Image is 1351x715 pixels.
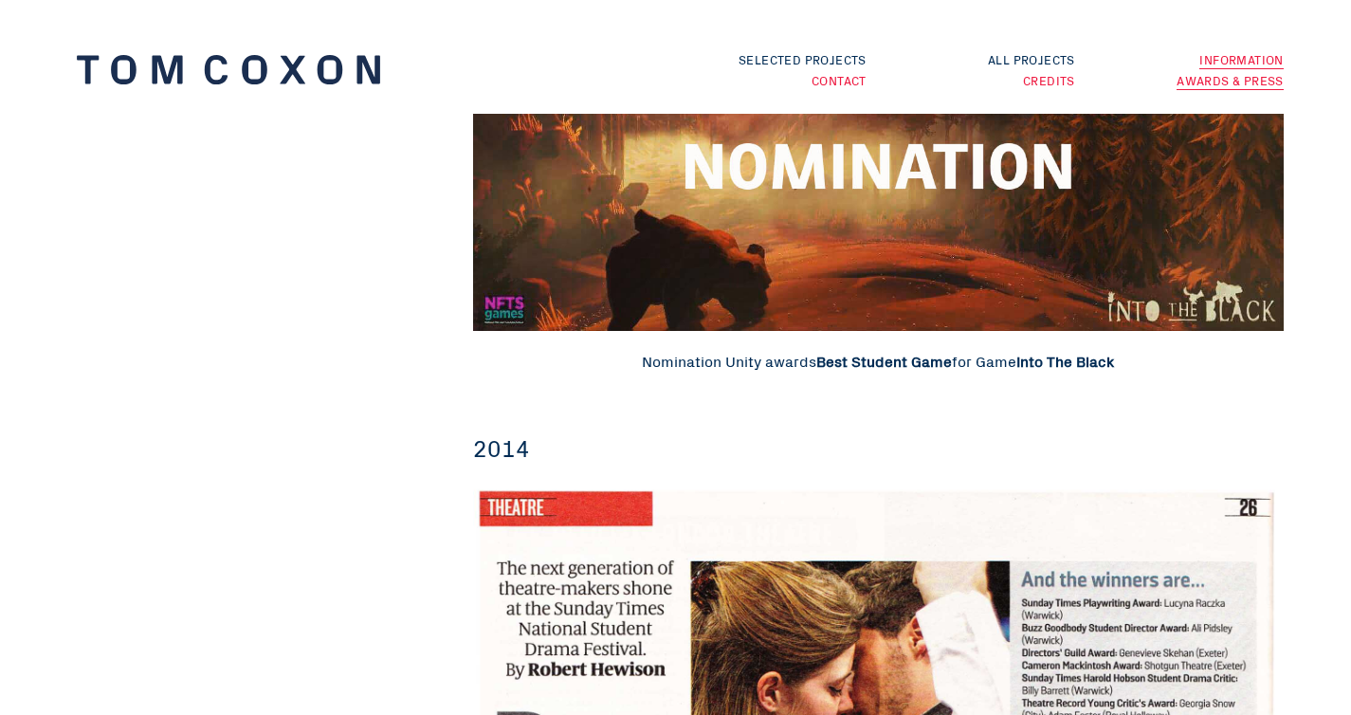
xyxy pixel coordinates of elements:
a: Selected Projects [739,50,867,68]
a: Credits [1023,71,1075,89]
a: Information [1199,50,1283,69]
b: Into The Black [1016,350,1114,371]
img: tclogo.svg [77,55,380,84]
a: Awards & Press [1177,71,1283,90]
p: Nomination Unity awards for Game [473,350,1284,371]
a: Contact [812,71,867,89]
h1: 2014 [473,431,1284,464]
a: All Projects [988,50,1075,68]
b: Best Student Game [816,350,952,371]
